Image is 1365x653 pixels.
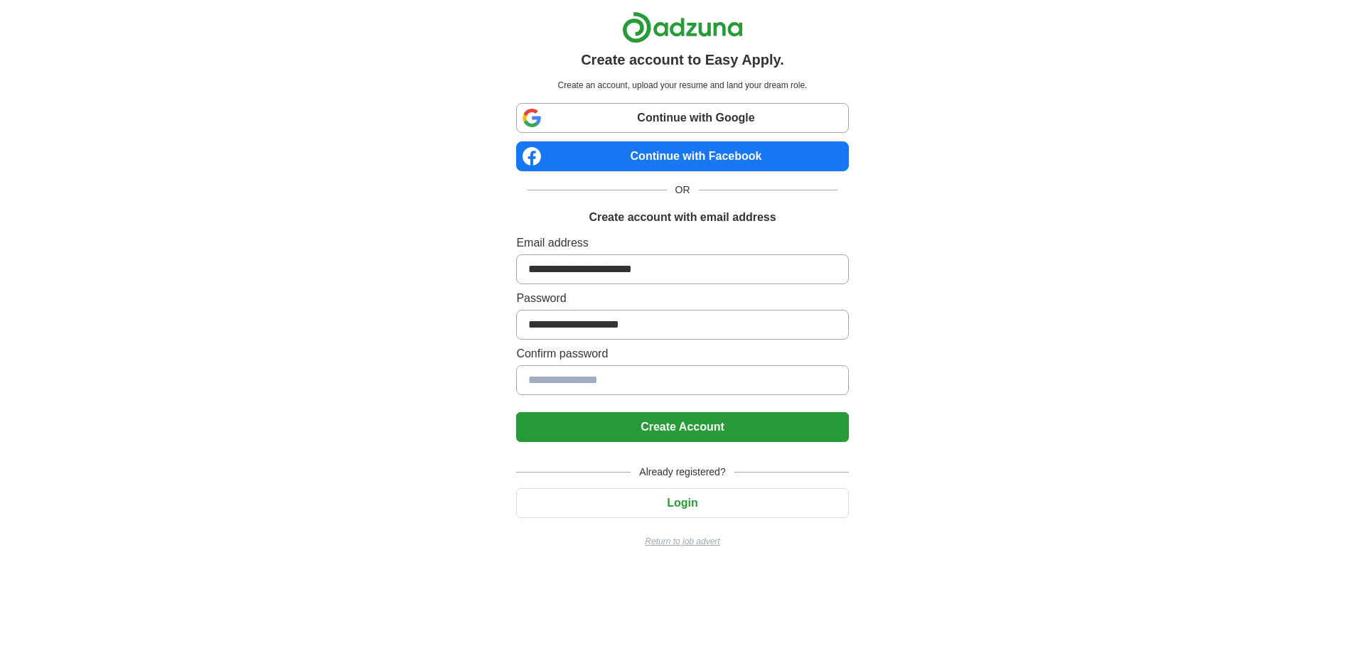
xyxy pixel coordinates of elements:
[516,497,848,509] a: Login
[516,234,848,252] label: Email address
[516,141,848,171] a: Continue with Facebook
[589,209,776,226] h1: Create account with email address
[516,535,848,548] a: Return to job advert
[581,49,784,70] h1: Create account to Easy Apply.
[667,183,699,198] span: OR
[516,488,848,518] button: Login
[516,290,848,307] label: Password
[516,345,848,362] label: Confirm password
[519,79,845,92] p: Create an account, upload your resume and land your dream role.
[622,11,743,43] img: Adzuna logo
[516,412,848,442] button: Create Account
[516,103,848,133] a: Continue with Google
[631,465,734,480] span: Already registered?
